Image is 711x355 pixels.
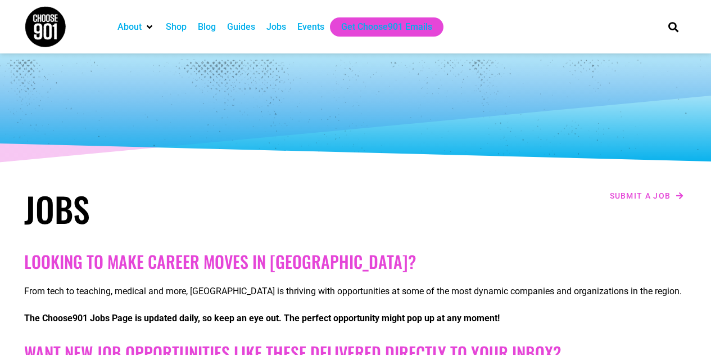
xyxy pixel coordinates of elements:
[266,20,286,34] a: Jobs
[664,17,682,36] div: Search
[166,20,187,34] a: Shop
[112,17,160,37] div: About
[606,188,687,203] a: Submit a job
[117,20,142,34] a: About
[112,17,649,37] nav: Main nav
[198,20,216,34] a: Blog
[610,192,671,200] span: Submit a job
[297,20,324,34] a: Events
[24,188,350,229] h1: Jobs
[341,20,432,34] a: Get Choose901 Emails
[24,251,687,272] h2: Looking to make career moves in [GEOGRAPHIC_DATA]?
[227,20,255,34] a: Guides
[24,285,687,298] p: From tech to teaching, medical and more, [GEOGRAPHIC_DATA] is thriving with opportunities at some...
[24,313,500,323] strong: The Choose901 Jobs Page is updated daily, so keep an eye out. The perfect opportunity might pop u...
